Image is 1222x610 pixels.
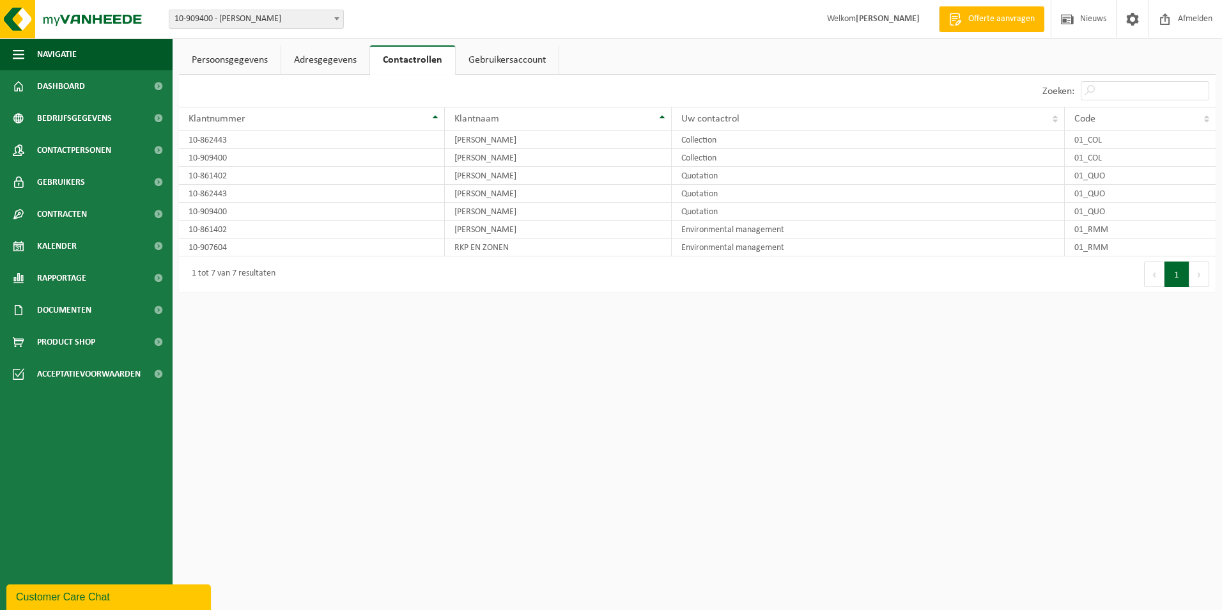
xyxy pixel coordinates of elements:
td: [PERSON_NAME] [445,149,672,167]
span: Navigatie [37,38,77,70]
a: Gebruikersaccount [456,45,559,75]
span: Klantnaam [454,114,499,124]
span: Contracten [37,198,87,230]
button: Previous [1144,262,1164,287]
button: Next [1189,262,1209,287]
span: Product Shop [37,326,95,358]
td: 01_RMM [1065,221,1216,239]
td: Environmental management [672,221,1065,239]
td: 10-909400 [179,149,445,167]
span: 10-909400 - PIETERS RUDY - PITTEM [169,10,343,28]
span: Bedrijfsgegevens [37,102,112,134]
td: Collection [672,131,1065,149]
td: Collection [672,149,1065,167]
span: Gebruikers [37,166,85,198]
span: 10-909400 - PIETERS RUDY - PITTEM [169,10,344,29]
a: Contactrollen [370,45,455,75]
td: 01_COL [1065,131,1216,149]
a: Adresgegevens [281,45,369,75]
span: Klantnummer [189,114,245,124]
td: 10-907604 [179,239,445,256]
span: Rapportage [37,262,86,294]
td: [PERSON_NAME] [445,185,672,203]
td: 10-862443 [179,131,445,149]
td: 01_COL [1065,149,1216,167]
span: Contactpersonen [37,134,111,166]
td: 01_RMM [1065,239,1216,256]
td: Quotation [672,185,1065,203]
span: Kalender [37,230,77,262]
div: 1 tot 7 van 7 resultaten [185,263,275,286]
span: Acceptatievoorwaarden [37,358,141,390]
strong: [PERSON_NAME] [856,14,920,24]
td: 01_QUO [1065,167,1216,185]
td: [PERSON_NAME] [445,203,672,221]
span: Documenten [37,294,91,326]
span: Uw contactrol [681,114,739,124]
td: 10-861402 [179,221,445,239]
td: 10-909400 [179,203,445,221]
td: 01_QUO [1065,185,1216,203]
span: Code [1074,114,1095,124]
label: Zoeken: [1042,86,1074,97]
td: 01_QUO [1065,203,1216,221]
td: 10-862443 [179,185,445,203]
span: Offerte aanvragen [965,13,1038,26]
td: RKP EN ZONEN [445,239,672,256]
td: Quotation [672,167,1065,185]
iframe: chat widget [6,582,213,610]
a: Offerte aanvragen [939,6,1044,32]
td: Environmental management [672,239,1065,256]
td: [PERSON_NAME] [445,221,672,239]
a: Persoonsgegevens [179,45,281,75]
button: 1 [1164,262,1189,287]
td: [PERSON_NAME] [445,167,672,185]
td: 10-861402 [179,167,445,185]
td: [PERSON_NAME] [445,131,672,149]
td: Quotation [672,203,1065,221]
span: Dashboard [37,70,85,102]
